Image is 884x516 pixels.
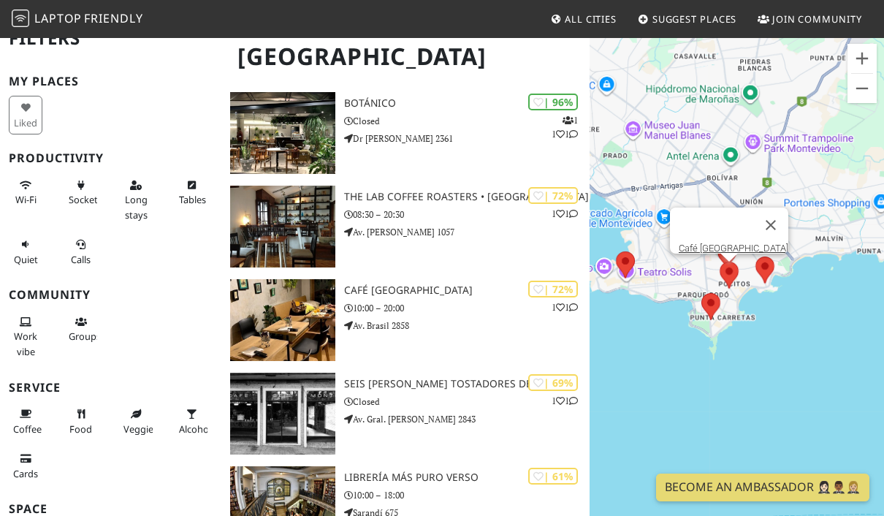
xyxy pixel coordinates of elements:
span: Stable Wi-Fi [15,193,37,206]
a: BOTÁNICO | 96% 111 BOTÁNICO Closed Dr [PERSON_NAME] 2361 [221,92,590,174]
div: | 61% [528,468,578,485]
p: Closed [344,114,590,128]
h3: Space [9,502,213,516]
p: Dr [PERSON_NAME] 2361 [344,132,590,145]
span: Power sockets [69,193,102,206]
button: Long stays [119,173,153,227]
span: Suggest Places [652,12,737,26]
p: 1 1 [552,207,578,221]
img: Seis Montes Tostadores de café [230,373,335,455]
h3: BOTÁNICO [344,97,590,110]
p: Av. [PERSON_NAME] 1057 [344,225,590,239]
p: Av. Brasil 2858 [344,319,590,333]
img: LaptopFriendly [12,10,29,27]
button: Tables [175,173,208,212]
button: Work vibe [9,310,42,363]
a: Seis Montes Tostadores de café | 69% 11 Seis [PERSON_NAME] Tostadores de café Closed Av. Gral. [P... [221,373,590,455]
span: Group tables [69,330,101,343]
img: BOTÁNICO [230,92,335,174]
span: Work-friendly tables [179,193,206,206]
a: Suggest Places [632,6,743,32]
p: 1 1 [552,394,578,408]
span: Food [69,422,92,436]
h3: The Lab Coffee Roasters • [GEOGRAPHIC_DATA] [344,191,590,203]
a: All Cities [544,6,622,32]
a: Join Community [752,6,868,32]
p: 1 1 1 [552,113,578,141]
p: 1 1 [552,300,578,314]
button: Food [64,402,98,441]
span: Video/audio calls [71,253,91,266]
span: Quiet [14,253,38,266]
span: Veggie [123,422,153,436]
p: 10:00 – 20:00 [344,301,590,315]
h3: Seis [PERSON_NAME] Tostadores de café [344,378,590,390]
p: Closed [344,395,590,409]
button: Alcohol [175,402,208,441]
a: The Lab Coffee Roasters • Pocitos | 72% 11 The Lab Coffee Roasters • [GEOGRAPHIC_DATA] 08:30 – 20... [221,186,590,268]
div: | 69% [528,374,578,391]
span: Long stays [125,193,148,221]
button: Calls [64,232,98,271]
a: LaptopFriendly LaptopFriendly [12,7,143,32]
h3: Service [9,381,213,395]
button: Coffee [9,402,42,441]
p: 08:30 – 20:30 [344,208,590,221]
span: Alcohol [179,422,211,436]
h3: My Places [9,75,213,88]
h3: Café [GEOGRAPHIC_DATA] [344,284,590,297]
span: Join Community [772,12,862,26]
img: Café La Latina [230,279,335,361]
span: All Cities [565,12,617,26]
button: Groups [64,310,98,349]
h3: Community [9,288,213,302]
button: Quiet [9,232,42,271]
div: | 72% [528,187,578,204]
div: | 96% [528,94,578,110]
span: Credit cards [13,467,38,480]
span: Laptop [34,10,82,26]
span: Friendly [84,10,142,26]
button: Wi-Fi [9,173,42,212]
span: People working [14,330,37,357]
button: Veggie [119,402,153,441]
h1: [GEOGRAPHIC_DATA] [226,37,587,77]
span: Coffee [13,422,42,436]
a: Café [GEOGRAPHIC_DATA] [679,243,788,254]
button: Zoom out [847,74,877,103]
h3: Librería Más Puro Verso [344,471,590,484]
p: Av. Gral. [PERSON_NAME] 2843 [344,412,590,426]
a: Café La Latina | 72% 11 Café [GEOGRAPHIC_DATA] 10:00 – 20:00 Av. Brasil 2858 [221,279,590,361]
div: | 72% [528,281,578,297]
button: Zoom in [847,44,877,73]
img: The Lab Coffee Roasters • Pocitos [230,186,335,268]
p: 10:00 – 18:00 [344,488,590,502]
button: Sockets [64,173,98,212]
h3: Productivity [9,151,213,165]
button: Close [753,208,788,243]
button: Cards [9,447,42,485]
